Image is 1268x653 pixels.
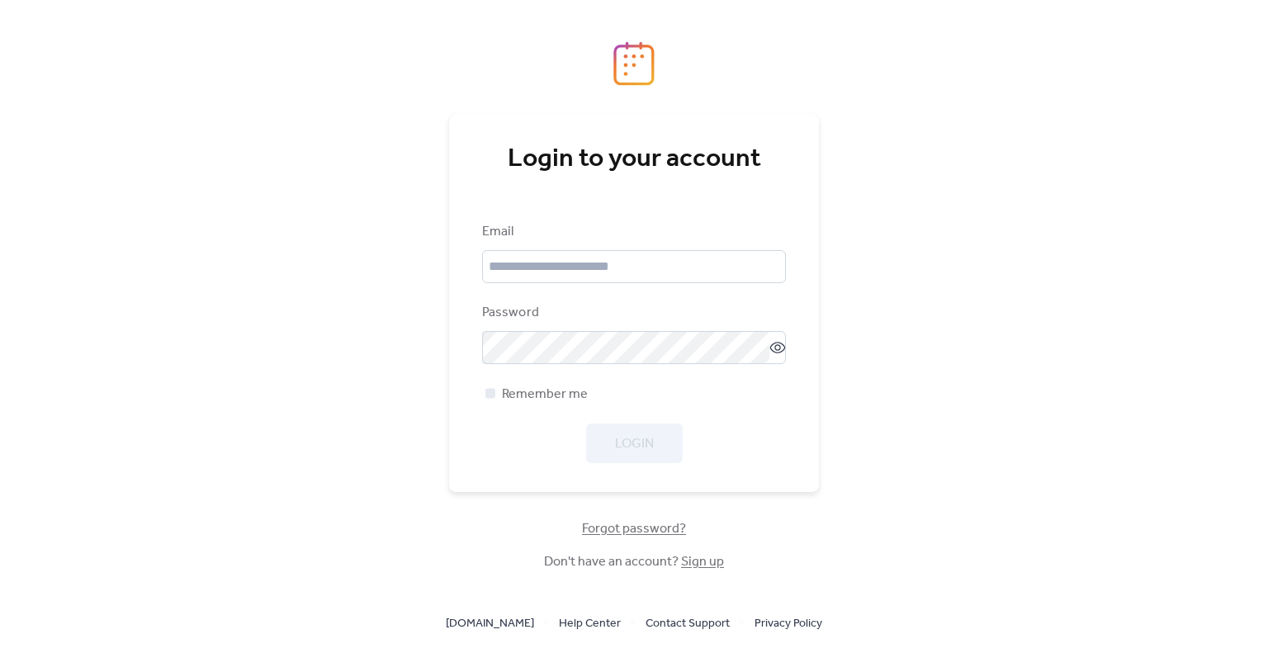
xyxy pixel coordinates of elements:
div: Email [482,222,783,242]
div: Password [482,303,783,323]
span: Help Center [559,614,621,634]
a: Help Center [559,613,621,633]
a: Sign up [681,549,724,575]
div: Login to your account [482,143,786,176]
span: Don't have an account? [544,552,724,572]
span: Forgot password? [582,519,686,539]
a: Forgot password? [582,524,686,533]
span: [DOMAIN_NAME] [446,614,534,634]
a: Privacy Policy [755,613,822,633]
span: Contact Support [646,614,730,634]
img: logo [613,41,655,86]
a: Contact Support [646,613,730,633]
span: Privacy Policy [755,614,822,634]
a: [DOMAIN_NAME] [446,613,534,633]
span: Remember me [502,385,588,405]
